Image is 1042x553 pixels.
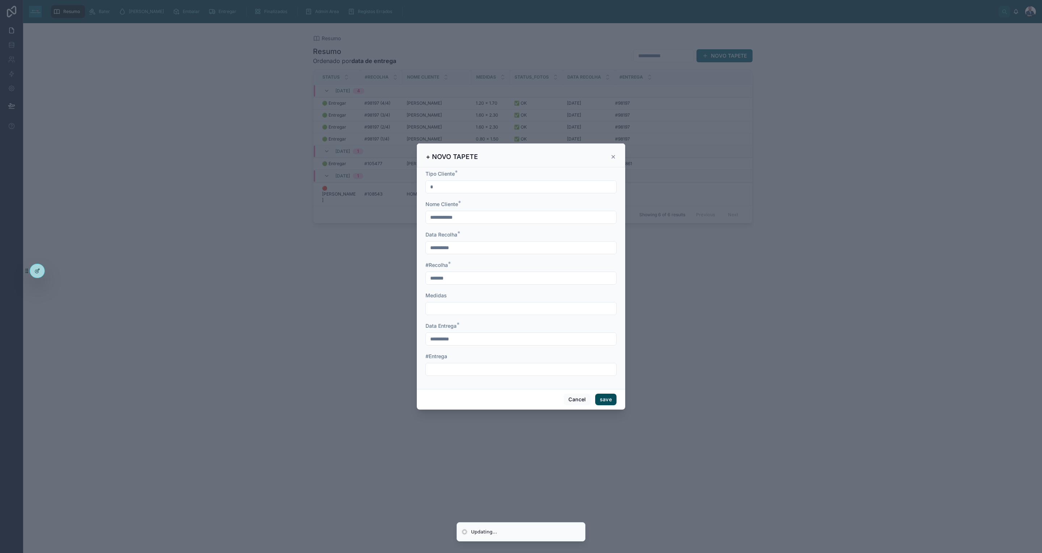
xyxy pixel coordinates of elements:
[425,262,448,268] span: #Recolha
[425,323,457,329] span: Data Entrega
[425,353,447,359] span: #Entrega
[425,292,447,298] span: Medidas
[425,171,455,177] span: Tipo Cliente
[426,152,478,161] h3: + NOVO TAPETE
[564,394,590,405] button: Cancel
[425,201,458,207] span: Nome Cliente
[425,231,457,238] span: Data Recolha
[471,528,497,536] div: Updating...
[595,394,617,405] button: save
